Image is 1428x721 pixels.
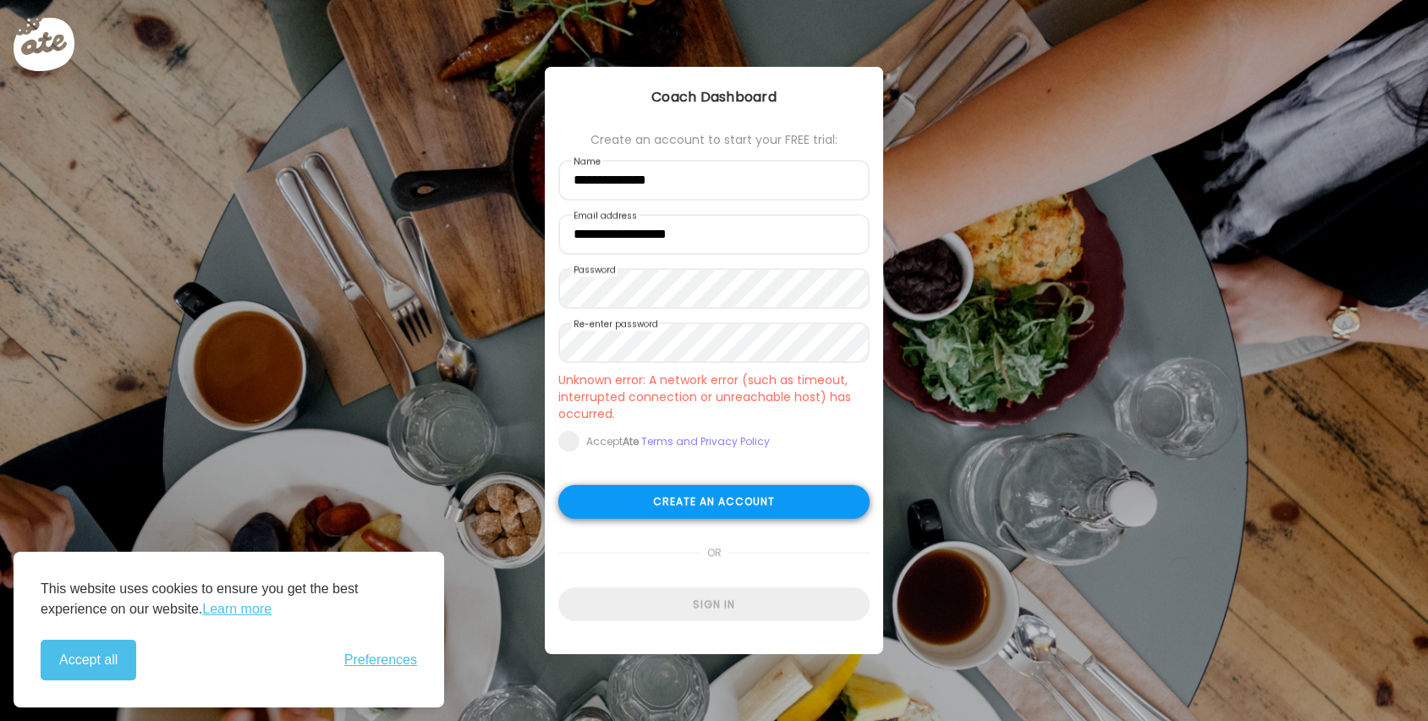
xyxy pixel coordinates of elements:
b: Ate [623,434,639,449]
div: Coach Dashboard [545,87,883,107]
div: Create an account to start your FREE trial: [558,133,870,146]
label: Email address [572,209,639,223]
button: Accept all cookies [41,640,136,680]
label: Password [572,263,618,277]
div: Create an account [558,485,870,519]
div: Accept [586,435,770,449]
a: Terms and Privacy Policy [641,434,770,449]
span: Preferences [344,652,417,668]
button: Toggle preferences [344,652,417,668]
label: Re-enter password [572,317,660,331]
a: Learn more [202,599,272,619]
p: This website uses cookies to ensure you get the best experience on our website. [41,579,417,619]
div: Unknown error: A network error (such as timeout, interrupted connection or unreachable host) has ... [558,372,870,422]
div: Sign in [558,587,870,621]
label: Name [572,155,602,168]
span: or [700,536,728,570]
